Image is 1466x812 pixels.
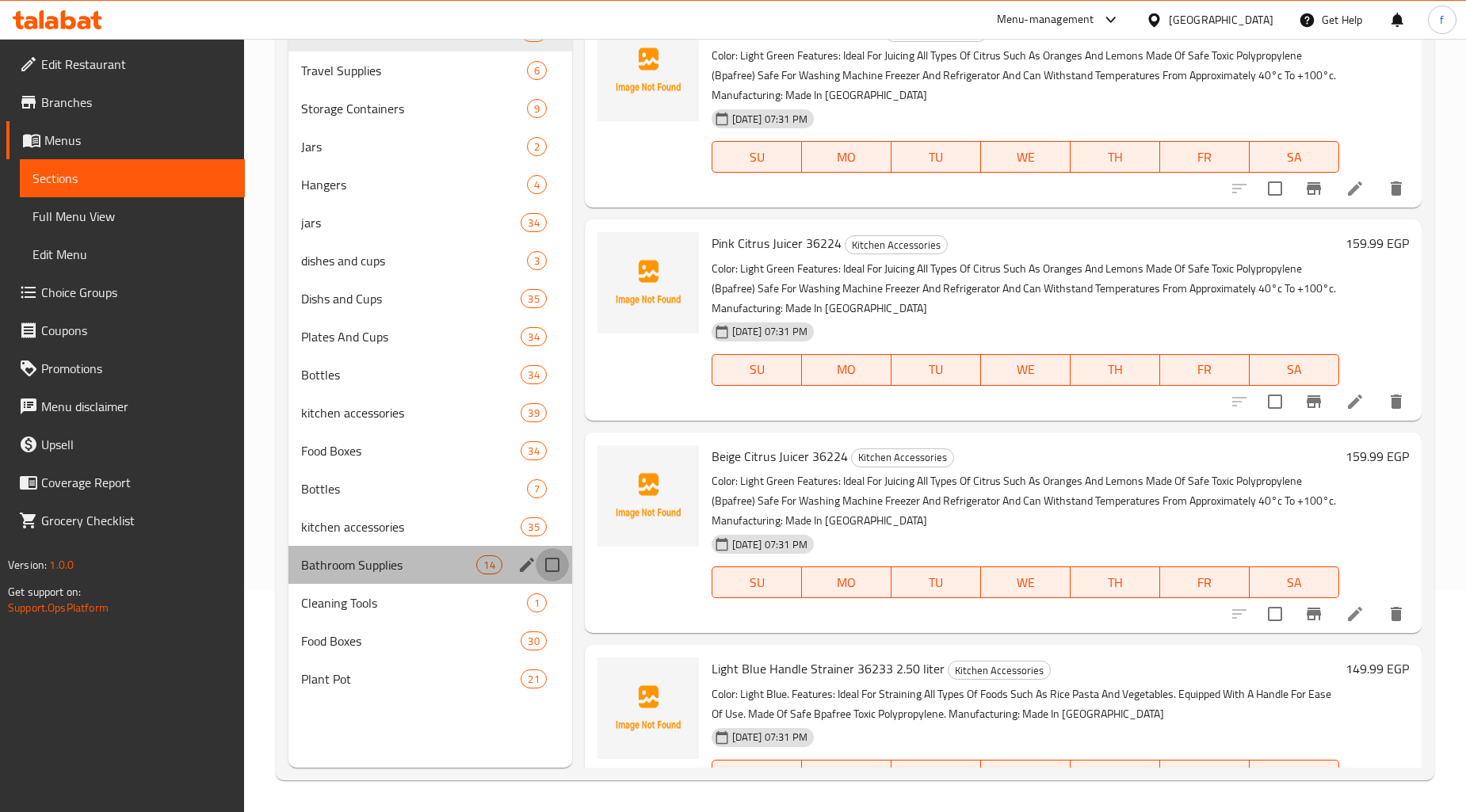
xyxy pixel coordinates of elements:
div: Cleaning Tools1 [288,584,571,622]
div: items [521,441,546,460]
span: WE [987,358,1064,381]
a: Coverage Report [6,463,245,501]
span: Upsell [41,435,232,454]
div: Kitchen Accessories [851,448,954,467]
a: Menu disclaimer [6,387,245,425]
span: 34 [521,368,545,383]
span: 34 [521,215,545,231]
div: Menu-management [997,10,1094,29]
a: Coupons [6,311,245,349]
span: WE [987,764,1064,787]
p: Color: Light Green Features: Ideal For Juicing All Types Of Citrus Such As Oranges And Lemons Mad... [712,46,1339,105]
button: SU [712,354,802,386]
div: Bottles34 [288,356,571,394]
button: TU [891,760,981,791]
span: WE [987,146,1064,169]
button: Branch-specific-item [1295,383,1333,421]
a: Edit menu item [1346,179,1365,198]
span: Version: [8,555,47,575]
span: Bottles [301,479,526,498]
h6: 159.99 EGP [1346,232,1409,254]
span: 3 [528,254,546,269]
span: 39 [521,406,545,421]
button: TH [1071,354,1160,386]
button: FR [1160,141,1250,173]
a: Support.OpsPlatform [8,597,109,618]
span: WE [987,571,1064,594]
div: items [527,99,547,118]
span: Menu disclaimer [41,397,232,416]
button: WE [981,354,1071,386]
a: Edit Restaurant [6,45,245,83]
span: Select to update [1258,172,1292,205]
div: [GEOGRAPHIC_DATA] [1169,11,1273,29]
div: Dishs and Cups [301,289,521,308]
div: Kitchen Accessories [845,235,948,254]
a: Grocery Checklist [6,501,245,539]
span: FR [1166,358,1243,381]
div: items [527,251,547,270]
div: kitchen accessories35 [288,508,571,546]
div: Food Boxes [301,441,521,460]
div: Bathroom Supplies14edit [288,546,571,584]
span: 9 [528,101,546,116]
button: WE [981,760,1071,791]
span: FR [1166,571,1243,594]
span: Plates And Cups [301,327,521,346]
span: Bathroom Supplies [301,555,476,574]
div: kitchen accessories39 [288,394,571,432]
div: items [521,289,546,308]
p: Color: Light Green Features: Ideal For Juicing All Types Of Citrus Such As Oranges And Lemons Mad... [712,471,1339,531]
span: 7 [528,482,546,497]
p: Color: Light Green Features: Ideal For Juicing All Types Of Citrus Such As Oranges And Lemons Mad... [712,259,1339,318]
span: [DATE] 07:31 PM [726,730,814,745]
div: jars34 [288,204,571,242]
div: items [521,403,546,422]
button: WE [981,141,1071,173]
button: TH [1071,141,1160,173]
button: SA [1250,141,1339,173]
span: 14 [477,558,501,573]
span: 1.0.0 [49,555,74,575]
div: items [521,365,546,384]
span: Sections [32,169,232,188]
span: dishes and cups [301,251,526,270]
button: TU [891,141,981,173]
img: Light Green Citrus Juicer 36224 [597,20,699,121]
span: Edit Menu [32,245,232,264]
button: WE [981,566,1071,598]
span: SU [719,571,796,594]
div: items [521,631,546,650]
span: Hangers [301,175,526,194]
span: 1 [528,596,546,611]
span: Choice Groups [41,283,232,302]
span: kitchen accessories [301,517,521,536]
span: SU [719,358,796,381]
button: edit [515,553,539,577]
button: TU [891,354,981,386]
button: SA [1250,566,1339,598]
span: Beige Citrus Juicer 36224 [712,444,848,468]
button: delete [1377,595,1415,633]
div: Plant Pot21 [288,660,571,698]
div: dishes and cups3 [288,242,571,280]
div: Travel Supplies6 [288,51,571,90]
a: Sections [20,159,245,197]
div: Food Boxes [301,631,521,650]
span: Cleaning Tools [301,593,526,612]
div: Food Boxes30 [288,622,571,660]
button: delete [1377,170,1415,208]
span: kitchen accessories [301,403,521,422]
div: jars [301,213,521,232]
div: items [527,61,547,80]
div: Kitchen Accessories [948,661,1051,680]
img: Beige Citrus Juicer 36224 [597,445,699,547]
div: items [476,555,502,574]
button: MO [802,354,891,386]
span: Kitchen Accessories [852,448,953,467]
button: FR [1160,566,1250,598]
span: FR [1166,764,1243,787]
span: MO [808,764,885,787]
